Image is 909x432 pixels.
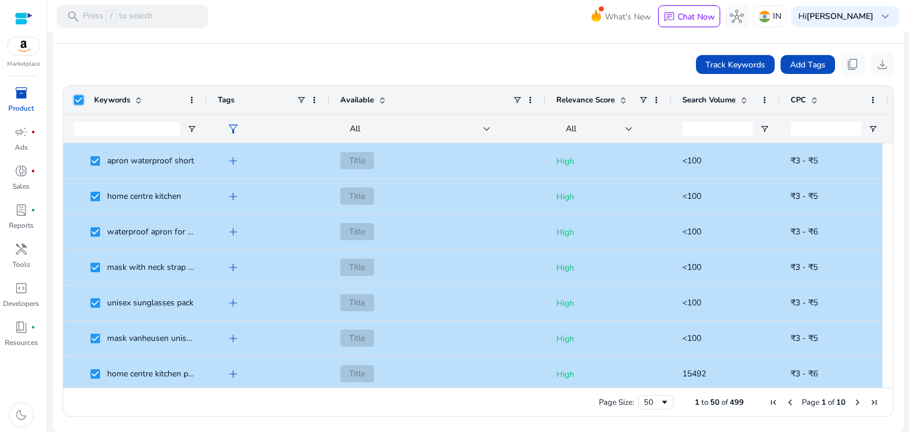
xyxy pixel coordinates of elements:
[66,9,80,24] span: search
[644,397,660,408] div: 50
[846,57,860,72] span: content_copy
[682,191,701,202] span: <100
[107,297,194,308] span: unisex sunglasses pack
[682,262,701,273] span: <100
[760,124,769,134] button: Open Filter Menu
[721,397,728,408] span: of
[340,188,374,205] span: Title
[682,122,753,136] input: Search Volume Filter Input
[226,189,240,204] span: add
[340,294,374,311] span: Title
[682,333,701,344] span: <100
[730,9,744,24] span: hub
[226,122,240,136] span: filter_alt
[14,164,28,178] span: donut_small
[868,124,878,134] button: Open Filter Menu
[14,86,28,100] span: inventory_2
[3,298,39,309] p: Developers
[340,330,374,347] span: Title
[8,37,40,55] img: amazon.svg
[802,397,820,408] span: Page
[556,149,661,173] p: High
[12,181,30,192] p: Sales
[107,191,181,202] span: home centre kitchen
[556,362,661,386] p: High
[701,397,708,408] span: to
[682,368,706,379] span: 15492
[5,337,38,348] p: Resources
[705,59,765,71] span: Track Keywords
[678,11,715,22] p: Chat Now
[791,333,818,344] span: ₹3 - ₹5
[187,124,196,134] button: Open Filter Menu
[725,5,749,28] button: hub
[8,103,34,114] p: Product
[781,55,835,74] button: Add Tags
[791,122,861,136] input: CPC Filter Input
[791,191,818,202] span: ₹3 - ₹5
[218,95,234,105] span: Tags
[7,60,40,69] p: Marketplace
[14,281,28,295] span: code_blocks
[599,397,634,408] div: Page Size:
[31,208,36,212] span: fiber_manual_record
[31,169,36,173] span: fiber_manual_record
[769,398,778,407] div: First Page
[226,296,240,310] span: add
[226,331,240,346] span: add
[556,220,661,244] p: High
[875,57,889,72] span: download
[566,123,576,134] span: All
[15,142,28,153] p: Ads
[350,123,360,134] span: All
[773,6,781,27] p: IN
[340,223,374,240] span: Title
[682,155,701,166] span: <100
[807,11,873,22] b: [PERSON_NAME]
[340,259,374,276] span: Title
[696,55,775,74] button: Track Keywords
[878,9,892,24] span: keyboard_arrow_down
[828,397,834,408] span: of
[556,256,661,280] p: High
[791,262,818,273] span: ₹3 - ₹5
[682,226,701,237] span: <100
[710,397,720,408] span: 50
[791,226,818,237] span: ₹3 - ₹6
[107,368,216,379] span: home centre kitchen products
[107,226,215,237] span: waterproof apron for women
[107,155,194,166] span: apron waterproof short
[14,408,28,422] span: dark_mode
[821,397,826,408] span: 1
[836,397,846,408] span: 10
[226,260,240,275] span: add
[556,327,661,351] p: High
[759,11,771,22] img: in.svg
[663,11,675,23] span: chat
[12,259,30,270] p: Tools
[638,395,673,410] div: Page Size
[785,398,795,407] div: Previous Page
[605,7,651,27] span: What's New
[730,397,744,408] span: 499
[74,122,180,136] input: Keywords Filter Input
[791,368,818,379] span: ₹3 - ₹6
[9,220,34,231] p: Reports
[94,95,130,105] span: Keywords
[14,320,28,334] span: book_4
[107,262,263,273] span: mask with neck strap adjustable ear loops
[853,398,862,407] div: Next Page
[841,53,865,76] button: content_copy
[226,225,240,239] span: add
[106,10,117,23] span: /
[695,397,700,408] span: 1
[658,5,720,28] button: chatChat Now
[682,297,701,308] span: <100
[340,152,374,169] span: Title
[871,53,894,76] button: download
[14,125,28,139] span: campaign
[107,333,235,344] span: mask vanheusen unisex adjustable
[31,130,36,134] span: fiber_manual_record
[791,155,818,166] span: ₹3 - ₹5
[869,398,879,407] div: Last Page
